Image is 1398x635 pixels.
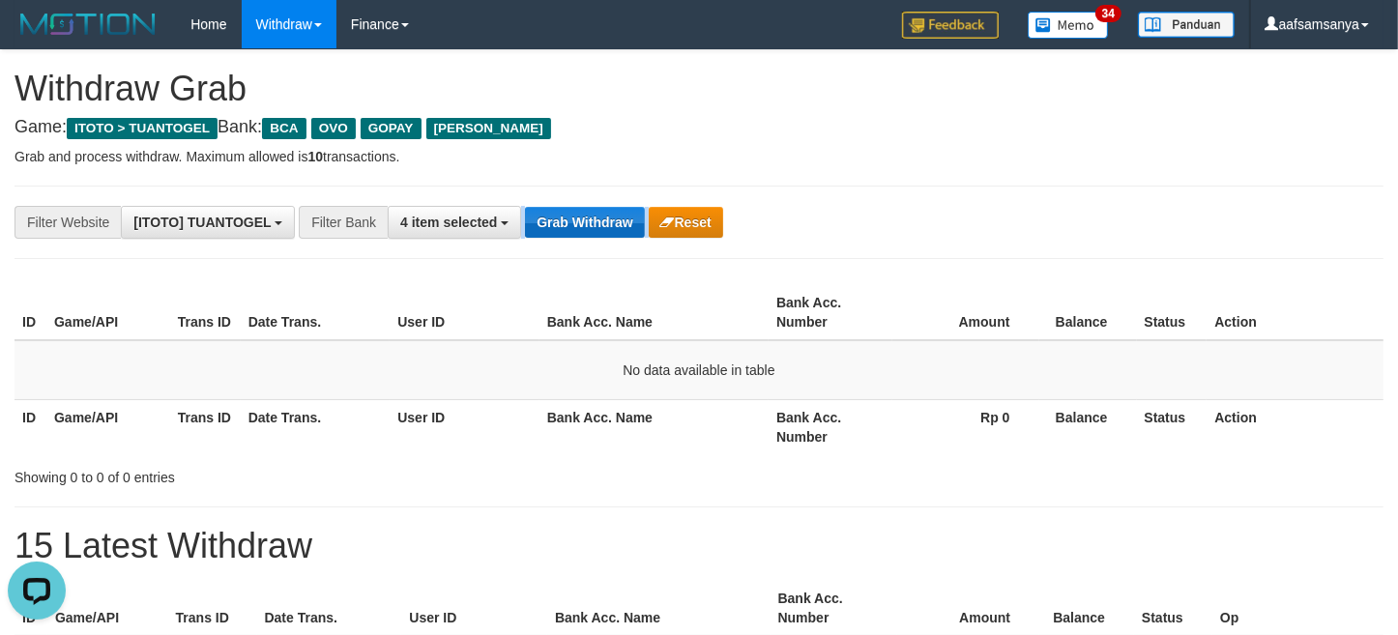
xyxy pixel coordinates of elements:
th: Status [1137,399,1208,454]
h4: Game: Bank: [15,118,1383,137]
h1: 15 Latest Withdraw [15,527,1383,565]
td: No data available in table [15,340,1383,400]
button: 4 item selected [388,206,521,239]
img: Button%20Memo.svg [1028,12,1109,39]
button: Open LiveChat chat widget [8,8,66,66]
img: MOTION_logo.png [15,10,161,39]
span: 34 [1095,5,1121,22]
img: panduan.png [1138,12,1235,38]
span: OVO [311,118,356,139]
th: Bank Acc. Name [539,285,769,340]
th: ID [15,399,46,454]
div: Filter Bank [299,206,388,239]
strong: 10 [307,149,323,164]
p: Grab and process withdraw. Maximum allowed is transactions. [15,147,1383,166]
th: Amount [892,285,1039,340]
th: Balance [1039,285,1137,340]
th: Action [1207,399,1383,454]
h1: Withdraw Grab [15,70,1383,108]
span: GOPAY [361,118,422,139]
th: Status [1137,285,1208,340]
th: Balance [1039,399,1137,454]
th: Action [1207,285,1383,340]
th: ID [15,285,46,340]
div: Showing 0 to 0 of 0 entries [15,460,568,487]
button: Reset [649,207,723,238]
th: Bank Acc. Name [539,399,769,454]
th: Trans ID [170,285,241,340]
button: [ITOTO] TUANTOGEL [121,206,295,239]
th: User ID [390,399,539,454]
span: ITOTO > TUANTOGEL [67,118,218,139]
th: Bank Acc. Number [769,399,892,454]
span: [PERSON_NAME] [426,118,551,139]
th: Game/API [46,399,170,454]
th: Date Trans. [241,399,391,454]
th: Date Trans. [241,285,391,340]
th: Trans ID [170,399,241,454]
th: Game/API [46,285,170,340]
th: Rp 0 [892,399,1039,454]
button: Grab Withdraw [525,207,644,238]
span: 4 item selected [400,215,497,230]
th: User ID [390,285,539,340]
div: Filter Website [15,206,121,239]
span: [ITOTO] TUANTOGEL [133,215,271,230]
span: BCA [262,118,306,139]
img: Feedback.jpg [902,12,999,39]
th: Bank Acc. Number [769,285,892,340]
